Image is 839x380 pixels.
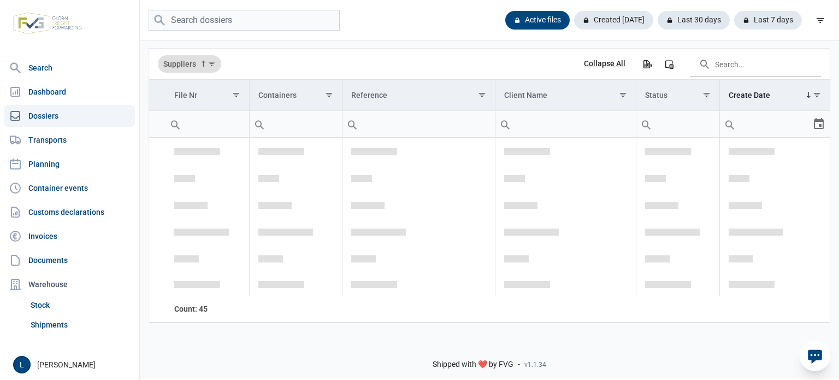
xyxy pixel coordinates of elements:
[4,249,135,271] a: Documents
[734,11,802,30] div: Last 7 days
[4,201,135,223] a: Customs declarations
[505,11,570,30] div: Active files
[495,111,636,138] td: Filter cell
[637,54,657,74] div: Export all data to Excel
[812,111,825,137] div: Select
[504,91,547,100] div: Client Name
[619,91,627,99] span: Show filter options for column 'Client Name'
[208,60,216,68] span: Show filter options for column 'Suppliers'
[166,80,249,111] td: Column File Nr
[4,81,135,103] a: Dashboard
[524,360,546,369] span: v1.1.34
[720,111,740,137] div: Search box
[636,111,719,138] td: Filter cell
[342,111,495,137] input: Filter cell
[26,315,135,335] a: Shipments
[495,111,515,137] div: Search box
[636,111,656,137] div: Search box
[4,273,135,295] div: Warehouse
[174,303,240,314] div: File Nr Count: 45
[342,80,495,111] td: Column Reference
[166,111,249,137] input: Filter cell
[720,80,830,111] td: Column Create Date
[584,59,625,69] div: Collapse All
[690,51,821,77] input: Search in the data grid
[26,295,135,315] a: Stock
[258,91,297,100] div: Containers
[232,91,240,99] span: Show filter options for column 'File Nr'
[811,10,830,30] div: filter
[149,49,830,323] div: Data grid with 72 rows and 7 columns
[4,129,135,151] a: Transports
[9,8,86,38] img: FVG - Global freight forwarding
[659,54,679,74] div: Column Chooser
[720,111,830,138] td: Filter cell
[342,111,362,137] div: Search box
[645,91,667,100] div: Status
[4,225,135,247] a: Invoices
[495,80,636,111] td: Column Client Name
[13,356,31,373] button: L
[158,55,221,73] div: Suppliers
[250,111,269,137] div: Search box
[13,356,133,373] div: [PERSON_NAME]
[729,91,770,100] div: Create Date
[249,111,342,138] td: Filter cell
[658,11,730,30] div: Last 30 days
[4,57,135,79] a: Search
[813,91,821,99] span: Show filter options for column 'Create Date'
[249,80,342,111] td: Column Containers
[495,111,636,137] input: Filter cell
[574,11,653,30] div: Created [DATE]
[518,360,520,370] span: -
[4,105,135,127] a: Dossiers
[702,91,711,99] span: Show filter options for column 'Status'
[250,111,342,137] input: Filter cell
[4,177,135,199] a: Container events
[478,91,486,99] span: Show filter options for column 'Reference'
[636,80,719,111] td: Column Status
[325,91,333,99] span: Show filter options for column 'Containers'
[149,10,340,31] input: Search dossiers
[720,111,812,137] input: Filter cell
[636,111,719,137] input: Filter cell
[342,111,495,138] td: Filter cell
[351,91,387,100] div: Reference
[4,153,135,175] a: Planning
[166,111,185,137] div: Search box
[174,91,197,100] div: File Nr
[158,49,821,79] div: Data grid toolbar
[166,111,249,138] td: Filter cell
[433,360,513,370] span: Shipped with ❤️ by FVG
